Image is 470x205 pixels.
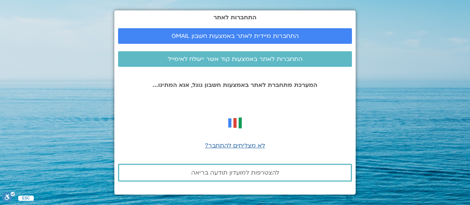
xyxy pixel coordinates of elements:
[205,141,265,150] a: לא מצליחים להתחבר?
[118,164,352,182] a: להצטרפות למועדון תודעה בריאה
[118,28,352,44] a: התחברות מיידית לאתר באמצעות חשבון GMAIL
[191,169,279,176] span: להצטרפות למועדון תודעה בריאה
[118,51,352,67] a: התחברות לאתר באמצעות קוד אשר יישלח לאימייל
[118,14,352,21] h2: התחברות לאתר
[168,56,303,62] span: התחברות לאתר באמצעות קוד אשר יישלח לאימייל
[118,82,352,88] p: המערכת מתחברת לאתר באמצעות חשבון גוגל, אנא המתינו...
[172,33,299,39] span: התחברות מיידית לאתר באמצעות חשבון GMAIL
